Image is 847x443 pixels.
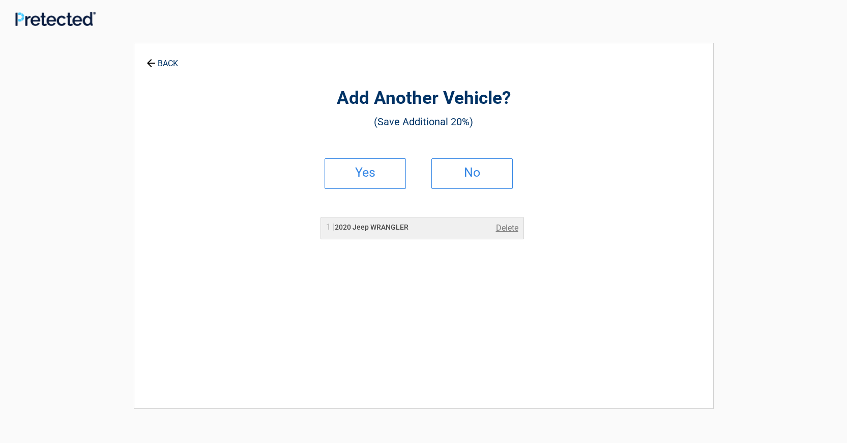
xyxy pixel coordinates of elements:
img: Main Logo [15,12,96,26]
h2: No [442,169,502,176]
h3: (Save Additional 20%) [190,113,657,130]
h2: Yes [335,169,395,176]
a: BACK [144,50,180,68]
a: Delete [496,222,518,234]
h2: 2020 Jeep WRANGLER [326,222,408,233]
h2: Add Another Vehicle? [190,87,657,110]
span: 1 | [326,222,335,232]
